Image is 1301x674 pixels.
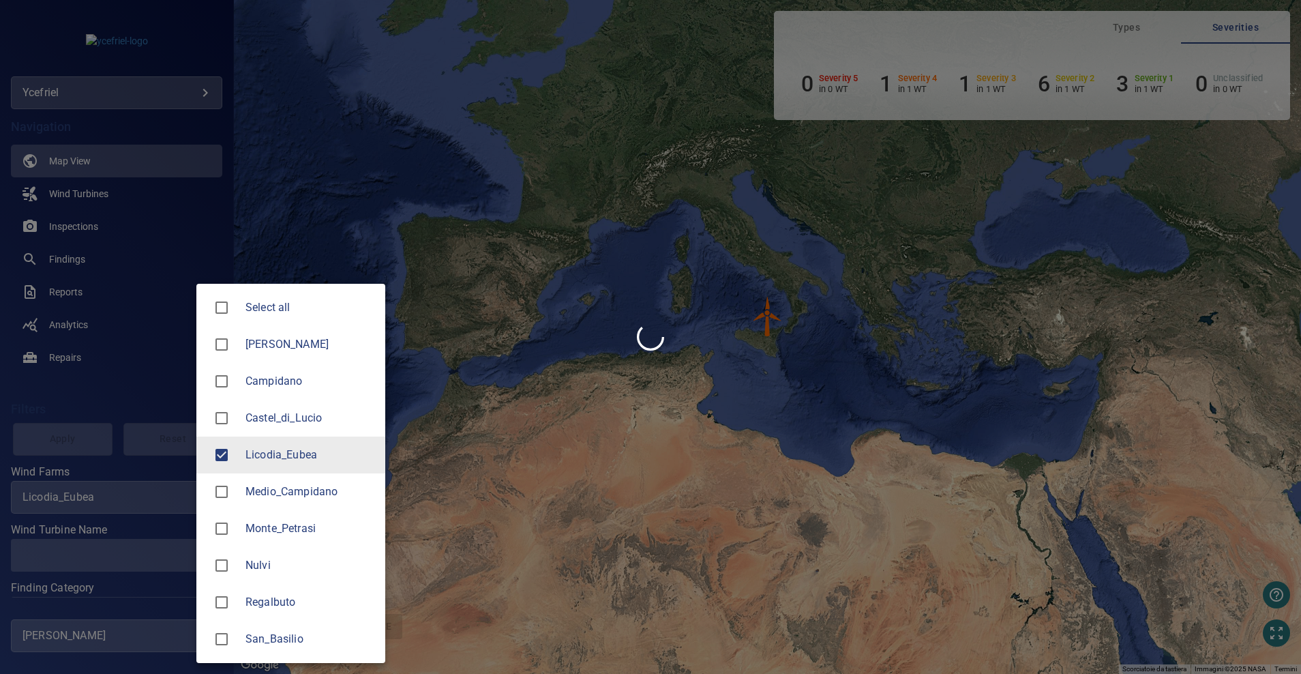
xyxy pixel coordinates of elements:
[245,447,374,463] div: Wind Farms Licodia_Eubea
[245,336,374,353] div: Wind Farms Callari
[245,484,374,500] div: Wind Farms Medio_Campidano
[245,299,374,316] span: Select all
[207,367,236,396] span: Campidano
[245,447,374,463] span: Licodia_Eubea
[245,557,374,574] span: Nulvi
[245,557,374,574] div: Wind Farms Nulvi
[245,373,374,390] span: Campidano
[245,631,374,647] span: San_Basilio
[245,594,374,611] span: Regalbuto
[245,521,374,537] span: Monte_Petrasi
[207,404,236,433] span: Castel_di_Lucio
[207,514,236,543] span: Monte_Petrasi
[245,336,374,353] span: [PERSON_NAME]
[245,484,374,500] span: Medio_Campidano
[245,410,374,426] div: Wind Farms Castel_di_Lucio
[245,521,374,537] div: Wind Farms Monte_Petrasi
[196,284,385,663] ul: Licodia_Eubea
[245,631,374,647] div: Wind Farms San_Basilio
[245,594,374,611] div: Wind Farms Regalbuto
[207,478,236,506] span: Medio_Campidano
[207,551,236,580] span: Nulvi
[245,410,374,426] span: Castel_di_Lucio
[207,330,236,359] span: Callari
[207,441,236,469] span: Licodia_Eubea
[207,588,236,617] span: Regalbuto
[207,625,236,654] span: San_Basilio
[245,373,374,390] div: Wind Farms Campidano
